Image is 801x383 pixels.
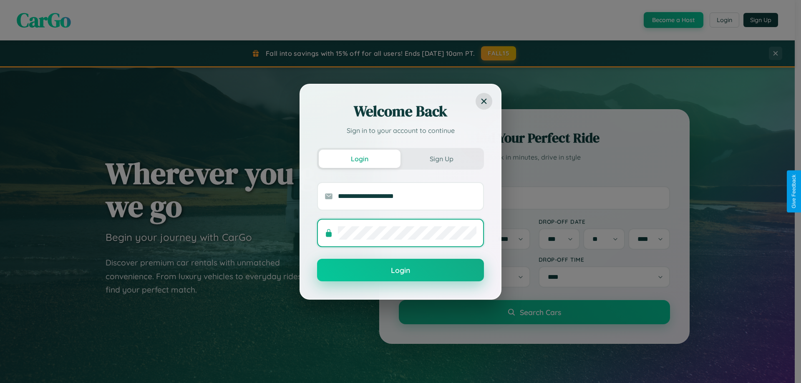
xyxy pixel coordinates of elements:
button: Login [319,150,400,168]
p: Sign in to your account to continue [317,125,484,135]
h2: Welcome Back [317,101,484,121]
button: Sign Up [400,150,482,168]
div: Give Feedback [791,175,797,208]
button: Login [317,259,484,281]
